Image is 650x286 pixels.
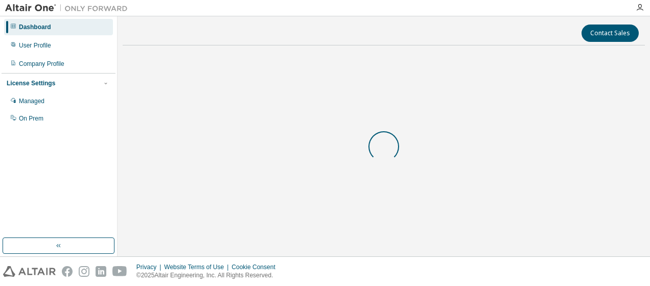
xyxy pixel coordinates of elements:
[5,3,133,13] img: Altair One
[79,266,89,277] img: instagram.svg
[19,23,51,31] div: Dashboard
[96,266,106,277] img: linkedin.svg
[19,97,44,105] div: Managed
[136,271,282,280] p: © 2025 Altair Engineering, Inc. All Rights Reserved.
[19,60,64,68] div: Company Profile
[112,266,127,277] img: youtube.svg
[3,266,56,277] img: altair_logo.svg
[19,114,43,123] div: On Prem
[19,41,51,50] div: User Profile
[136,263,164,271] div: Privacy
[231,263,281,271] div: Cookie Consent
[164,263,231,271] div: Website Terms of Use
[582,25,639,42] button: Contact Sales
[62,266,73,277] img: facebook.svg
[7,79,55,87] div: License Settings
